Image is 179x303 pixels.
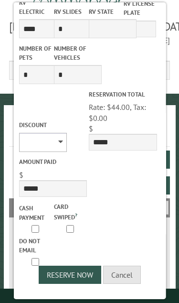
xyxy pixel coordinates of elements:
[19,204,51,222] label: Cash payment
[74,212,77,218] a: ?
[39,266,101,284] button: Reserve Now
[9,198,170,216] h2: Filters
[89,124,93,133] span: $
[53,202,86,222] label: Card swiped
[19,120,86,130] label: Discount
[9,19,170,45] span: [PERSON_NAME][GEOGRAPHIC_DATA] [EMAIL_ADDRESS][DOMAIN_NAME]
[19,170,23,180] span: $
[103,266,141,284] button: Cancel
[53,7,86,16] label: RV Slides
[89,102,146,122] span: Rate: $44.00, Tax: $0.00
[9,120,170,147] h1: Reservations
[53,44,86,62] label: Number of Vehicles
[19,237,51,255] label: Do not email
[19,44,51,62] label: Number of Pets
[89,7,121,16] label: RV State
[19,157,86,166] label: Amount paid
[89,90,157,99] label: Reservation Total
